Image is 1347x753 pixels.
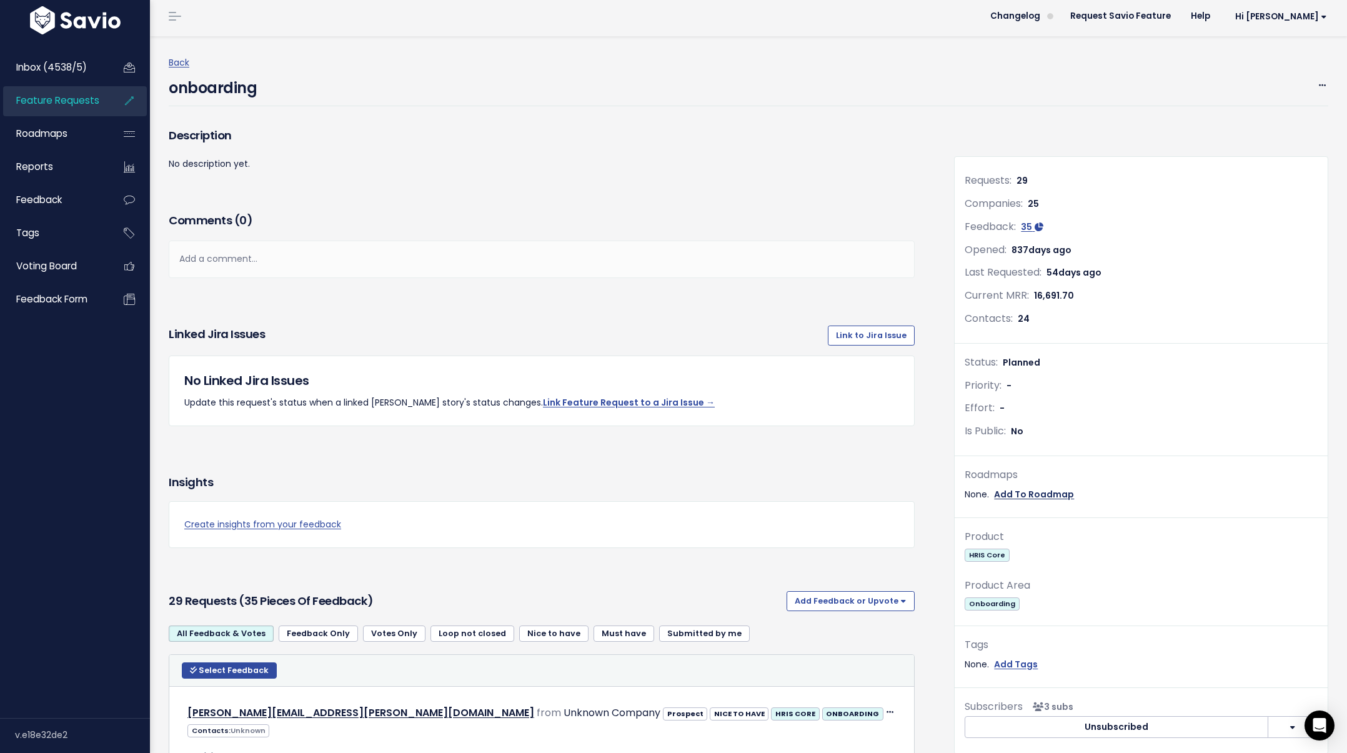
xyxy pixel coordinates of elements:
[169,241,915,277] div: Add a comment...
[775,709,815,719] strong: HRIS CORE
[965,424,1006,438] span: Is Public:
[994,487,1074,502] a: Add To Roadmap
[182,662,277,679] button: Select Feedback
[16,193,62,206] span: Feedback
[965,219,1016,234] span: Feedback:
[169,212,915,229] h3: Comments ( )
[965,242,1007,257] span: Opened:
[1305,711,1335,741] div: Open Intercom Messenger
[1046,266,1101,279] span: 54
[1011,244,1071,256] span: 837
[187,724,269,737] span: Contacts:
[1028,701,1073,713] span: <p><strong>Subscribers</strong><br><br> - Darragh O'Sullivan<br> - Annie Prevezanou<br> - Mariann...
[1007,379,1011,392] span: -
[184,517,899,532] a: Create insights from your feedback
[965,549,1009,562] span: HRIS Core
[16,94,99,107] span: Feature Requests
[430,626,514,642] a: Loop not closed
[519,626,589,642] a: Nice to have
[965,173,1011,187] span: Requests:
[1018,312,1030,325] span: 24
[667,709,703,719] strong: Prospect
[1016,174,1028,187] span: 29
[16,61,87,74] span: Inbox (4538/5)
[965,378,1002,392] span: Priority:
[169,474,213,491] h3: Insights
[965,401,995,415] span: Effort:
[659,626,750,642] a: Submitted by me
[3,119,104,148] a: Roadmaps
[27,6,124,34] img: logo-white.9d6f32f41409.svg
[169,326,265,346] h3: Linked Jira issues
[1060,7,1181,26] a: Request Savio Feature
[199,665,269,676] span: Select Feedback
[3,219,104,247] a: Tags
[3,186,104,214] a: Feedback
[787,591,915,611] button: Add Feedback or Upvote
[1011,425,1023,437] span: No
[231,726,266,736] span: Unknown
[965,577,1318,595] div: Product Area
[169,592,782,610] h3: 29 Requests (35 pieces of Feedback)
[1220,7,1337,26] a: Hi [PERSON_NAME]
[965,288,1029,302] span: Current MRR:
[279,626,358,642] a: Feedback Only
[965,597,1019,611] span: Onboarding
[169,156,915,172] p: No description yet.
[1021,221,1043,233] a: 35
[16,127,67,140] span: Roadmaps
[184,371,899,390] h5: No Linked Jira Issues
[826,709,879,719] strong: ONBOARDING
[169,56,189,69] a: Back
[16,292,87,306] span: Feedback form
[184,395,899,411] p: Update this request's status when a linked [PERSON_NAME] story's status changes.
[16,160,53,173] span: Reports
[3,86,104,115] a: Feature Requests
[714,709,765,719] strong: NICE TO HAVE
[828,326,915,346] a: Link to Jira Issue
[965,466,1318,484] div: Roadmaps
[1181,7,1220,26] a: Help
[965,355,998,369] span: Status:
[543,396,715,409] a: Link Feature Request to a Jira Issue →
[16,259,77,272] span: Voting Board
[169,626,274,642] a: All Feedback & Votes
[564,704,660,722] div: Unknown Company
[1028,197,1039,210] span: 25
[3,152,104,181] a: Reports
[239,212,247,228] span: 0
[1003,356,1040,369] span: Planned
[1000,402,1005,414] span: -
[169,71,257,99] h4: onboarding
[990,12,1040,21] span: Changelog
[1034,289,1074,302] span: 16,691.70
[965,699,1023,714] span: Subscribers
[965,265,1041,279] span: Last Requested:
[994,657,1038,672] a: Add Tags
[187,706,534,720] a: [PERSON_NAME][EMAIL_ADDRESS][PERSON_NAME][DOMAIN_NAME]
[16,226,39,239] span: Tags
[3,252,104,281] a: Voting Board
[1235,12,1327,21] span: Hi [PERSON_NAME]
[965,657,1318,672] div: None.
[1028,244,1071,256] span: days ago
[3,53,104,82] a: Inbox (4538/5)
[965,636,1318,654] div: Tags
[965,196,1023,211] span: Companies:
[965,528,1318,546] div: Product
[1058,266,1101,279] span: days ago
[169,127,915,144] h3: Description
[1021,221,1032,233] span: 35
[3,285,104,314] a: Feedback form
[15,719,150,751] div: v.e18e32de2
[965,716,1268,739] button: Unsubscribed
[594,626,654,642] a: Must have
[965,487,1318,502] div: None.
[965,311,1013,326] span: Contacts:
[537,706,561,720] span: from
[363,626,425,642] a: Votes Only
